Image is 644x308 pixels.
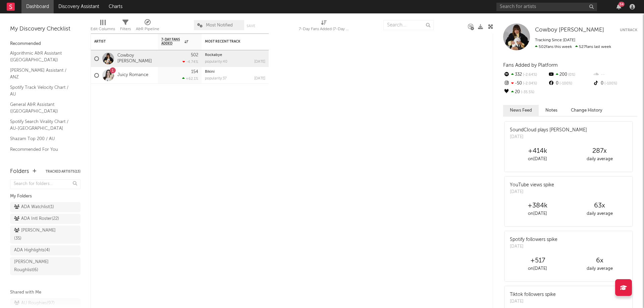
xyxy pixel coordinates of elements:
[136,25,159,33] div: A&R Pipeline
[510,291,556,298] div: Tiktok followers spike
[383,20,434,30] input: Search...
[191,70,198,74] div: 154
[117,72,148,78] a: Juicy Romance
[510,127,587,134] div: SoundCloud plays [PERSON_NAME]
[10,50,74,63] a: Algorithmic A&R Assistant ([GEOGRAPHIC_DATA])
[46,170,80,173] button: Tracked Artists(13)
[510,236,557,243] div: Spotify followers spike
[205,40,255,44] div: Most Recent Track
[205,60,227,64] div: popularity: 40
[535,27,604,33] span: Cowboy [PERSON_NAME]
[569,257,631,265] div: 6 x
[91,25,115,33] div: Edit Columns
[254,77,265,80] div: [DATE]
[10,25,80,33] div: My Discovery Checklist
[10,289,80,297] div: Shared with Me
[10,214,80,224] a: ADA Intl Roster(22)
[603,82,617,85] span: -100 %
[506,155,569,163] div: on [DATE]
[14,203,54,211] div: ADA Watchlist ( 1 )
[10,179,80,189] input: Search for folders...
[510,189,554,195] div: [DATE]
[10,135,74,142] a: Shazam Top 200 / AU
[535,45,572,49] span: 502 fans this week
[10,168,29,176] div: Folders
[593,70,637,79] div: --
[182,60,198,64] div: -4.74 %
[10,245,80,255] a: ADA Highlights(4)
[620,27,637,34] button: Untrack
[619,2,625,7] div: 34
[247,24,255,28] button: Save
[14,258,61,274] div: [PERSON_NAME] Roughlist ( 6 )
[206,23,233,27] span: Most Notified
[10,101,74,115] a: General A&R Assistant ([GEOGRAPHIC_DATA])
[569,147,631,155] div: 287 x
[10,118,74,132] a: Spotify Search Virality Chart / AU-[GEOGRAPHIC_DATA]
[548,70,592,79] div: 200
[569,210,631,218] div: daily average
[205,77,227,80] div: popularity: 37
[506,257,569,265] div: +517
[205,70,265,74] div: Bikini
[10,192,80,200] div: My Folders
[496,3,597,11] input: Search for artists
[191,53,198,57] div: 502
[503,105,539,116] button: News Feed
[564,105,609,116] button: Change History
[506,210,569,218] div: on [DATE]
[510,182,554,189] div: YouTube views spike
[14,215,59,223] div: ADA Intl Roster ( 22 )
[503,79,548,88] div: -50
[10,67,74,80] a: [PERSON_NAME] Assistant / ANZ
[520,90,534,94] span: -35.5 %
[506,202,569,210] div: +384k
[120,17,131,36] div: Filters
[161,38,183,46] span: 7-Day Fans Added
[10,146,74,153] a: Recommended For You
[10,226,80,244] a: [PERSON_NAME](35)
[14,299,55,307] div: AU Roughies ( 97 )
[569,155,631,163] div: daily average
[522,82,537,85] span: -2.04 %
[136,17,159,36] div: A&R Pipeline
[14,246,50,254] div: ADA Highlights ( 4 )
[503,70,548,79] div: 332
[117,53,155,64] a: Cowboy [PERSON_NAME]
[510,134,587,140] div: [DATE]
[254,60,265,64] div: [DATE]
[569,265,631,273] div: daily average
[205,70,215,74] a: Bikini
[10,257,80,275] a: [PERSON_NAME] Roughlist(6)
[522,73,537,77] span: -2.64 %
[535,27,604,34] a: Cowboy [PERSON_NAME]
[616,4,621,9] button: 34
[569,202,631,210] div: 63 x
[182,76,198,81] div: +62.1 %
[10,40,80,48] div: Recommended
[299,25,349,33] div: 7-Day Fans Added (7-Day Fans Added)
[503,88,548,97] div: 20
[506,147,569,155] div: +414k
[10,202,80,212] a: ADA Watchlist(1)
[94,40,145,44] div: Artist
[506,265,569,273] div: on [DATE]
[205,53,265,57] div: Rockabye
[10,84,74,98] a: Spotify Track Velocity Chart / AU
[548,79,592,88] div: 0
[14,227,61,243] div: [PERSON_NAME] ( 35 )
[91,17,115,36] div: Edit Columns
[120,25,131,33] div: Filters
[593,79,637,88] div: 0
[503,63,558,68] span: Fans Added by Platform
[510,298,556,305] div: [DATE]
[535,45,611,49] span: 527 fans last week
[539,105,564,116] button: Notes
[558,82,572,85] span: -100 %
[205,53,222,57] a: Rockabye
[299,17,349,36] div: 7-Day Fans Added (7-Day Fans Added)
[567,73,575,77] span: 0 %
[535,38,575,42] span: Tracking Since: [DATE]
[510,243,557,250] div: [DATE]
